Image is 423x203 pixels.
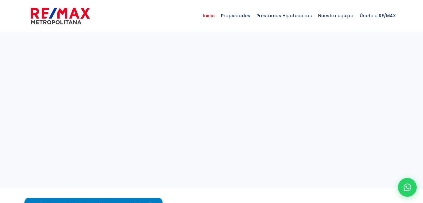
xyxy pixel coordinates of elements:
span: Nuestro equipo [315,6,357,25]
span: Únete a RE/MAX [357,6,399,25]
span: Préstamos Hipotecarios [253,6,315,25]
img: remax-metropolitana-logo [31,7,90,25]
span: Inicio [200,6,218,25]
span: Propiedades [218,6,253,25]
